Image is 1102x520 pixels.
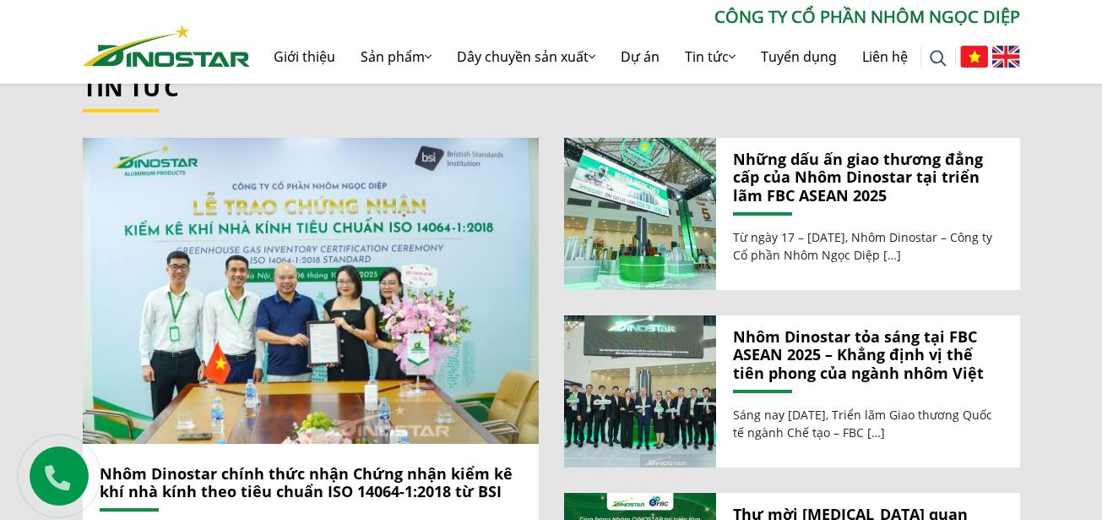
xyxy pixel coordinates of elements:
img: Nhôm Dinostar [83,25,250,67]
a: Nhôm Dinostar chính thức nhận Chứng nhận kiểm kê khí nhà kính theo tiêu chuẩn ISO 14064-1:2018 từ... [100,463,513,502]
a: Dây chuyền sản xuất [444,30,608,84]
a: Liên hệ [850,30,920,84]
img: Nhôm Dinostar tỏa sáng tại FBC ASEAN 2025 – Khẳng định vị thế tiên phong của ngành nhôm Việt [563,315,715,468]
a: Tuyển dụng [748,30,850,84]
img: Tiếng Việt [960,46,988,68]
img: Nhôm Dinostar chính thức nhận Chứng nhận kiểm kê khí nhà kính theo tiêu chuẩn ISO 14064-1:2018 từ... [82,138,539,444]
a: Sản phẩm [348,30,444,84]
img: English [992,46,1020,68]
img: search [930,50,947,67]
a: Giới thiệu [261,30,348,84]
a: Nhôm Dinostar tỏa sáng tại FBC ASEAN 2025 – Khẳng định vị thế tiên phong của ngành nhôm Việt [564,315,716,468]
a: Nhôm Dinostar chính thức nhận Chứng nhận kiểm kê khí nhà kính theo tiêu chuẩn ISO 14064-1:2018 từ... [83,138,539,444]
a: Dự án [608,30,672,84]
img: Những dấu ấn giao thương đẳng cấp của Nhôm Dinostar tại triển lãm FBC ASEAN 2025 [563,138,715,290]
a: Những dấu ấn giao thương đẳng cấp của Nhôm Dinostar tại triển lãm FBC ASEAN 2025 [733,151,1003,205]
a: Tin tức [672,30,748,84]
a: Nhôm Dinostar tỏa sáng tại FBC ASEAN 2025 – Khẳng định vị thế tiên phong của ngành nhôm Việt [733,328,1003,383]
p: Từ ngày 17 – [DATE], Nhôm Dinostar – Công ty Cổ phần Nhôm Ngọc Diệp […] [733,228,1003,264]
a: Tin tức [83,71,179,103]
p: Sáng nay [DATE], Triển lãm Giao thương Quốc tế ngành Chế tạo – FBC […] [733,406,1003,441]
a: Những dấu ấn giao thương đẳng cấp của Nhôm Dinostar tại triển lãm FBC ASEAN 2025 [564,138,716,290]
p: CÔNG TY CỔ PHẦN NHÔM NGỌC DIỆP [250,4,1020,30]
a: Nhôm Dinostar [83,21,250,66]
